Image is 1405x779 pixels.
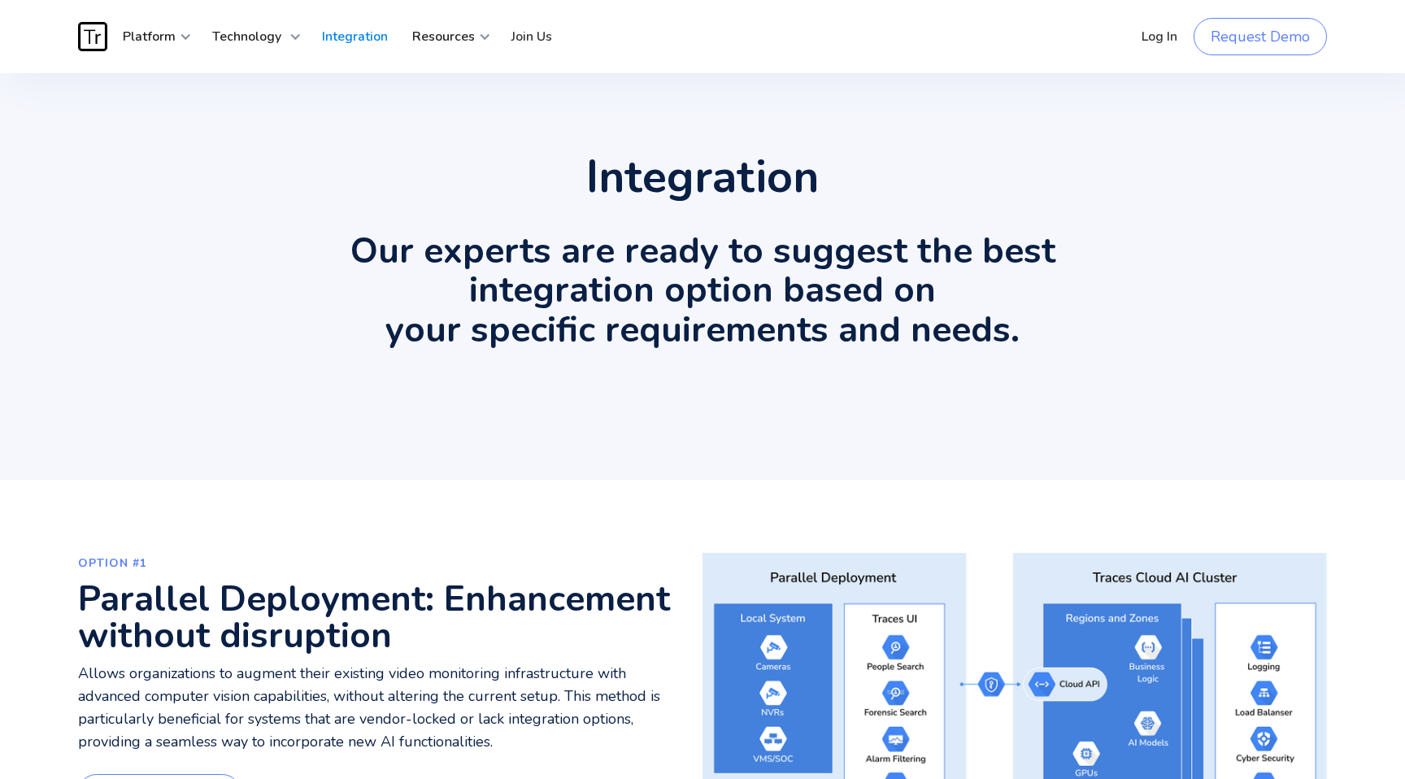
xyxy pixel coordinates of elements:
a: Request Demo [1194,18,1327,55]
strong: Technology [212,28,281,46]
a: Log In [1129,12,1190,61]
p: Allows organizations to augment their existing video monitoring infrastructure with advanced comp... [78,663,690,754]
a: home [78,22,111,51]
a: Integration [310,12,400,61]
h2: Our experts are ready to suggest the best integration option based on your specific requirements ... [350,232,1055,350]
strong: Resources [412,28,475,46]
div: Platform [111,12,192,61]
img: Traces Logo [78,22,107,51]
div: Technology [200,12,302,61]
div: OPTION #1 [78,553,485,573]
a: Join Us [499,12,564,61]
strong: Platform [123,28,176,46]
h3: Parallel Deployment: Enhancement without disruption [78,581,690,655]
div: Resources [400,12,491,61]
h1: Integration [586,154,819,199]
